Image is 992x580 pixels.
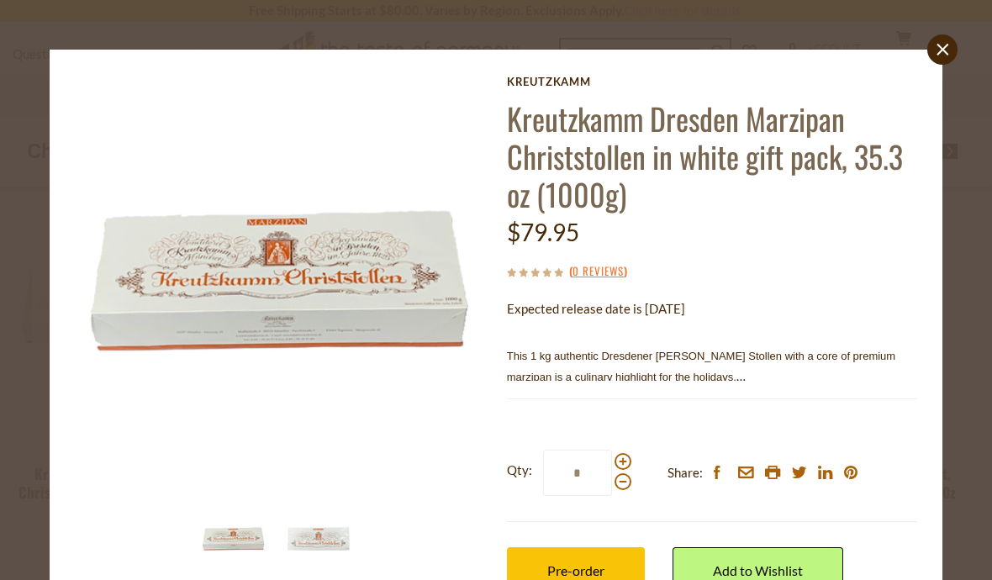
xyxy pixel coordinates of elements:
[507,350,895,383] span: This 1 kg authentic Dresdener [PERSON_NAME] Stollen with a core of premium marzipan is a culinary...
[569,262,627,279] span: ( )
[75,75,486,486] img: Kreutzkamm Dresden Marzipan Christstollen in white gift pack, 35.3 oz (1000g)
[285,505,352,572] img: Kreutzkamm Dresden Marzipan Christstollen in white gift pack, 35.3 oz (1000g)
[200,505,267,572] img: Kreutzkamm Dresden Marzipan Christstollen in white gift pack, 35.3 oz (1000g)
[507,298,917,319] p: Expected release date is [DATE]
[507,75,917,88] a: Kreutzkamm
[507,460,532,481] strong: Qty:
[543,450,612,496] input: Qty:
[667,462,703,483] span: Share:
[573,262,624,281] a: 0 Reviews
[547,562,604,578] span: Pre-order
[507,218,579,246] span: $79.95
[507,96,903,216] a: Kreutzkamm Dresden Marzipan Christstollen in white gift pack, 35.3 oz (1000g)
